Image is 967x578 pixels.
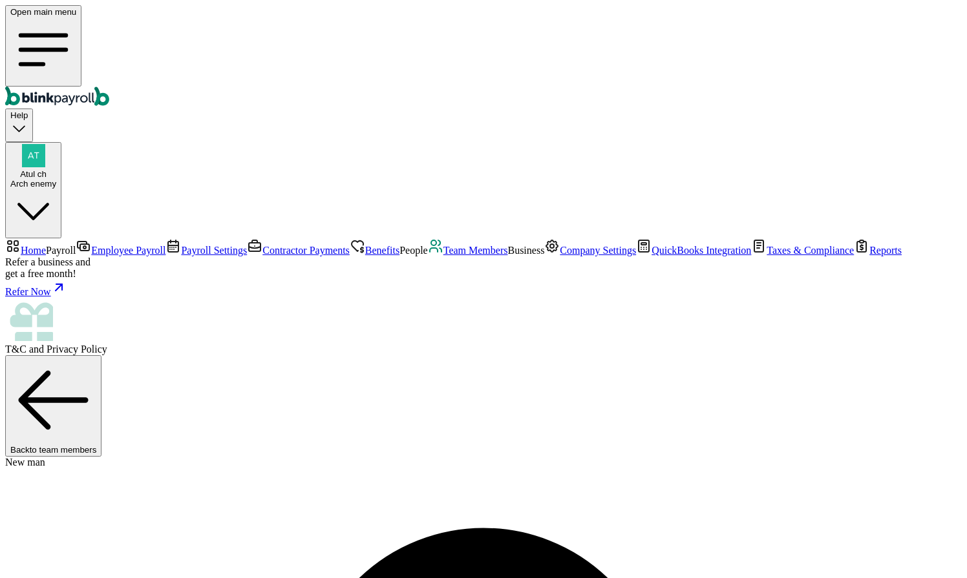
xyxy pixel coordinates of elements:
span: Reports [869,245,902,256]
button: Open main menu [5,5,81,87]
span: QuickBooks Integration [652,245,751,256]
a: Benefits [350,245,399,256]
span: Team Members [443,245,508,256]
span: Company Settings [560,245,636,256]
button: Atul chArch enemy [5,142,61,238]
div: Refer a business and get a free month! [5,256,962,280]
a: Refer Now [5,280,962,298]
a: Payroll Settings [165,245,247,256]
span: Home [21,245,46,256]
button: Help [5,108,33,141]
span: T&C [5,344,27,355]
span: Employee Payroll [91,245,165,256]
a: Reports [854,245,902,256]
a: Company Settings [544,245,636,256]
span: to team members [30,445,97,455]
a: Home [5,245,46,256]
span: Atul ch [20,169,47,179]
span: Back [10,445,96,455]
a: Contractor Payments [247,245,350,256]
a: Taxes & Compliance [751,245,854,256]
div: New man [5,457,962,468]
a: QuickBooks Integration [636,245,751,256]
span: Contractor Payments [262,245,350,256]
iframe: Chat Widget [745,439,967,578]
a: Employee Payroll [76,245,165,256]
span: Taxes & Compliance [767,245,854,256]
a: Team Members [428,245,508,256]
span: Help [10,110,28,120]
span: and [5,344,107,355]
span: Payroll [46,245,76,256]
nav: Sidebar [5,238,962,355]
nav: Global [5,5,962,108]
span: People [399,245,428,256]
span: Privacy Policy [47,344,107,355]
span: Business [507,245,544,256]
span: Open main menu [10,7,76,17]
div: Arch enemy [10,179,56,189]
span: Payroll Settings [181,245,247,256]
span: Benefits [365,245,399,256]
button: Backto team members [5,355,101,457]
